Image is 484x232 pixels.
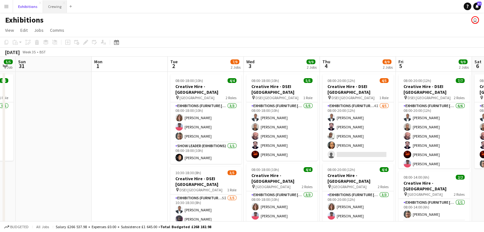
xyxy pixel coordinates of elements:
h3: Creative Hire - DSEI [GEOGRAPHIC_DATA] [398,84,470,95]
span: 1 [93,62,102,70]
span: View [5,27,14,33]
span: Budgeted [10,225,29,229]
span: All jobs [35,224,50,229]
span: 5/5 [4,59,13,64]
span: 3 [245,62,255,70]
app-card-role: Exhibitions (Furniture [PERSON_NAME])3/308:00-18:00 (10h)[PERSON_NAME][PERSON_NAME][PERSON_NAME] [246,191,318,231]
span: 2 Roles [302,184,312,189]
app-user-avatar: Joseph Smart [471,16,479,24]
span: 5 [397,62,403,70]
app-card-role: Exhibitions (Furniture [PERSON_NAME])3/308:00-18:00 (10h)[PERSON_NAME][PERSON_NAME][PERSON_NAME] [170,102,242,142]
button: Crewing [43,0,67,13]
span: 08:00-14:00 (6h) [403,175,429,180]
div: 1 Job [4,65,12,70]
span: Total Budgeted £268 182.98 [160,224,211,229]
h3: Creative Hire - DSEI [GEOGRAPHIC_DATA] [246,84,318,95]
span: 4/5 [380,78,389,83]
span: Mon [94,59,102,65]
span: 2 Roles [454,192,465,197]
app-card-role: Exhibitions (Furniture [PERSON_NAME])6/608:00-20:00 (12h)[PERSON_NAME][PERSON_NAME][PERSON_NAME][... [398,102,470,170]
h3: Creative Hire - [GEOGRAPHIC_DATA] [170,84,242,95]
span: 2 Roles [226,95,236,100]
span: 2/2 [456,175,465,180]
span: 08:00-18:00 (10h) [251,167,279,172]
span: Jobs [34,27,44,33]
span: 57 [477,2,481,6]
span: [GEOGRAPHIC_DATA] [332,184,367,189]
button: Budgeted [3,223,30,230]
a: View [3,26,17,34]
span: [GEOGRAPHIC_DATA] [179,95,214,100]
app-job-card: 08:00-20:00 (12h)7/7Creative Hire - DSEI [GEOGRAPHIC_DATA] DSEI [GEOGRAPHIC_DATA]2 RolesExhibitio... [398,74,470,168]
span: 9/9 [459,59,467,64]
span: 9/9 [306,59,315,64]
h3: Creative Hire - [GEOGRAPHIC_DATA] [246,173,318,184]
span: 4/4 [228,78,236,83]
div: 2 Jobs [231,65,241,70]
span: DSEI [GEOGRAPHIC_DATA] [256,95,298,100]
span: 10:30-18:30 (8h) [175,170,201,175]
span: 08:00-18:00 (10h) [251,78,279,83]
span: Edit [20,27,28,33]
span: Fri [398,59,403,65]
span: DSEI [GEOGRAPHIC_DATA] [179,188,222,192]
span: 7/9 [230,59,239,64]
app-card-role: Exhibitions (Furniture [PERSON_NAME])4I4/508:00-20:00 (12h)[PERSON_NAME][PERSON_NAME][PERSON_NAME... [322,102,394,161]
span: Sun [18,59,26,65]
a: Jobs [32,26,46,34]
span: 6 [473,62,481,70]
button: Exhibitions [13,0,43,13]
app-card-role: Show Leader (Exhibitions)1/108:00-18:00 (10h)[PERSON_NAME] [170,142,242,164]
span: [GEOGRAPHIC_DATA] [256,184,291,189]
span: 2 [169,62,178,70]
span: Week 35 [21,50,37,54]
span: Thu [322,59,330,65]
app-card-role: Exhibitions (Furniture [PERSON_NAME])3/308:00-20:00 (12h)[PERSON_NAME][PERSON_NAME][PERSON_NAME] [322,191,394,231]
div: BST [39,50,46,54]
app-job-card: 08:00-20:00 (12h)4/5Creative Hire - DSEI [GEOGRAPHIC_DATA] DSEI [GEOGRAPHIC_DATA]1 RoleExhibition... [322,74,394,161]
h3: Creative Hire - [GEOGRAPHIC_DATA] [398,180,470,192]
span: 1 Role [379,95,389,100]
h1: Exhibitions [5,15,44,25]
span: 08:00-20:00 (12h) [327,167,355,172]
div: Salary £266 537.98 + Expenses £0.00 + Subsistence £1 645.00 = [56,224,211,229]
div: [DATE] [5,49,20,55]
span: [GEOGRAPHIC_DATA] [408,192,443,197]
span: Sat [474,59,481,65]
app-card-role: Exhibitions (Furniture [PERSON_NAME])1/108:00-14:00 (6h)[PERSON_NAME] [398,199,470,221]
app-card-role: Exhibitions (Furniture [PERSON_NAME])5/508:00-18:00 (10h)[PERSON_NAME][PERSON_NAME][PERSON_NAME][... [246,102,318,161]
h3: Creative Hire - DSEI [GEOGRAPHIC_DATA] [170,176,242,187]
span: DSEI [GEOGRAPHIC_DATA] [408,95,451,100]
h3: Creative Hire - DSEI [GEOGRAPHIC_DATA] [322,84,394,95]
span: 5/5 [304,78,312,83]
span: 3/5 [228,170,236,175]
div: 2 Jobs [459,65,469,70]
span: 1 Role [227,188,236,192]
div: 2 Jobs [307,65,317,70]
h3: Creative Hire - [GEOGRAPHIC_DATA] [322,173,394,184]
span: 1 Role [303,95,312,100]
a: Edit [18,26,30,34]
span: 31 [17,62,26,70]
span: 08:00-20:00 (12h) [403,78,431,83]
span: 4/4 [380,167,389,172]
span: Tue [170,59,178,65]
span: 4/4 [304,167,312,172]
div: 2 Jobs [383,65,393,70]
app-job-card: 08:00-18:00 (10h)4/4Creative Hire - [GEOGRAPHIC_DATA] [GEOGRAPHIC_DATA]2 RolesExhibitions (Furnit... [170,74,242,164]
a: 57 [473,3,481,10]
span: 2 Roles [378,184,389,189]
span: 4 [321,62,330,70]
span: 2 Roles [454,95,465,100]
span: 08:00-20:00 (12h) [327,78,355,83]
span: Comms [50,27,64,33]
span: 8/9 [382,59,391,64]
app-job-card: 08:00-18:00 (10h)5/5Creative Hire - DSEI [GEOGRAPHIC_DATA] DSEI [GEOGRAPHIC_DATA]1 RoleExhibition... [246,74,318,161]
span: 08:00-18:00 (10h) [175,78,203,83]
span: 7/7 [456,78,465,83]
a: Comms [47,26,67,34]
span: DSEI [GEOGRAPHIC_DATA] [332,95,375,100]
